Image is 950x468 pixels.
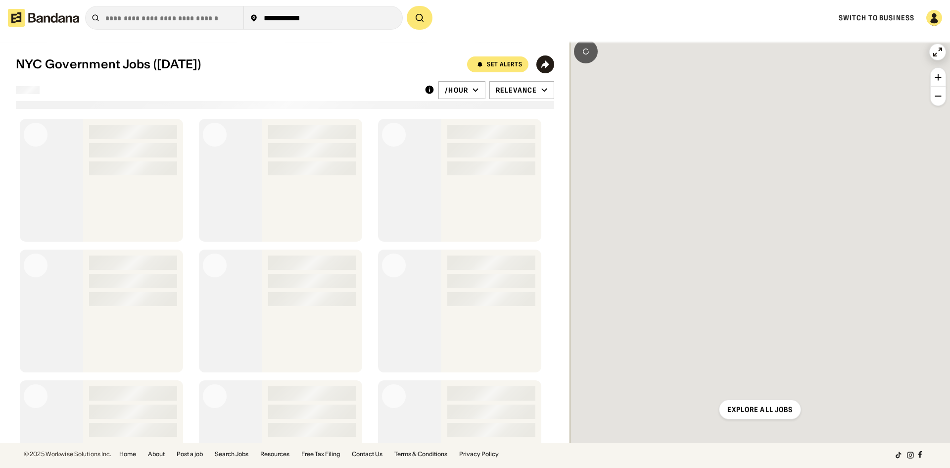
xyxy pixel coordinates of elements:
a: Resources [260,451,289,457]
div: Set Alerts [487,61,522,67]
div: © 2025 Workwise Solutions Inc. [24,451,111,457]
a: Switch to Business [839,13,914,22]
div: Explore all jobs [727,406,793,413]
div: /hour [445,86,468,95]
a: Post a job [177,451,203,457]
a: About [148,451,165,457]
a: Free Tax Filing [301,451,340,457]
a: Home [119,451,136,457]
a: Search Jobs [215,451,248,457]
div: grid [16,115,553,443]
img: Bandana logotype [8,9,79,27]
a: Terms & Conditions [394,451,447,457]
a: Contact Us [352,451,382,457]
div: Relevance [496,86,537,95]
div: NYC Government Jobs ([DATE]) [16,57,201,72]
a: Privacy Policy [459,451,499,457]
